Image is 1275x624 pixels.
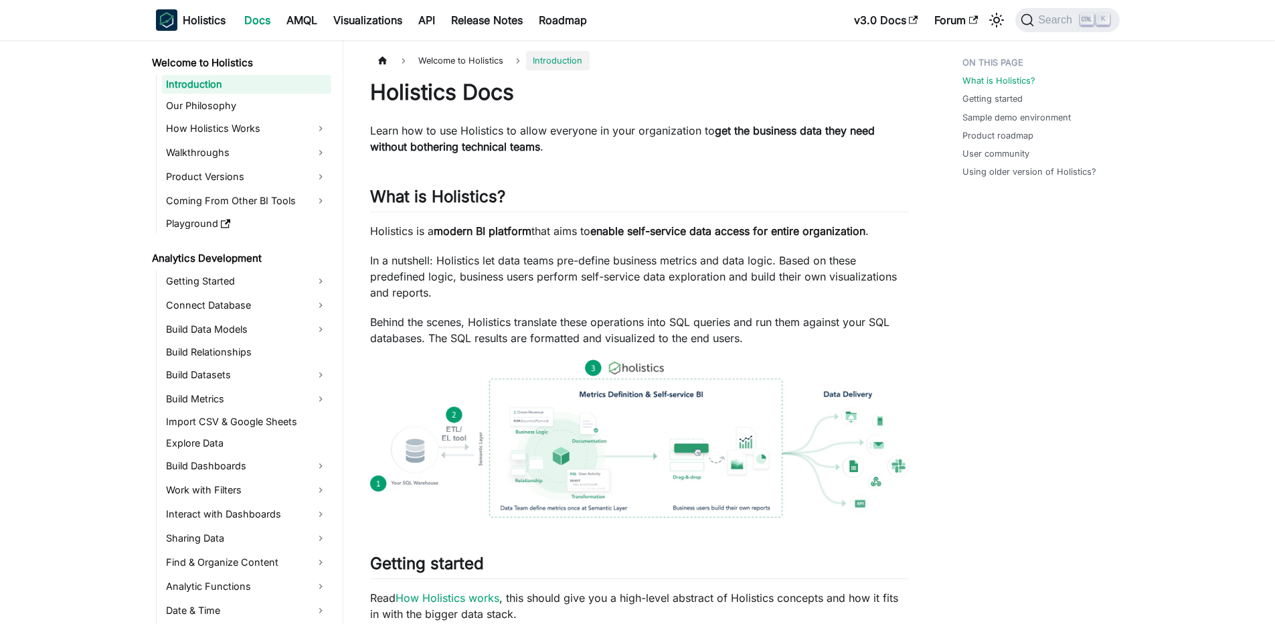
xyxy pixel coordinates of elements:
a: Forum [926,9,986,31]
span: Welcome to Holistics [412,51,510,70]
a: v3.0 Docs [846,9,926,31]
a: Visualizations [325,9,410,31]
a: Product Versions [162,166,331,187]
a: Our Philosophy [162,96,331,115]
a: Build Metrics [162,388,331,410]
span: Introduction [526,51,589,70]
a: Import CSV & Google Sheets [162,412,331,431]
a: Home page [370,51,396,70]
a: Welcome to Holistics [148,54,331,72]
a: How Holistics Works [162,118,331,139]
h2: What is Holistics? [370,187,909,212]
img: How Holistics fits in your Data Stack [370,360,909,518]
nav: Breadcrumbs [370,51,909,70]
a: Build Data Models [162,319,331,340]
a: Work with Filters [162,479,331,501]
a: Product roadmap [962,129,1033,142]
a: Introduction [162,75,331,94]
a: Sharing Data [162,528,331,549]
p: In a nutshell: Holistics let data teams pre-define business metrics and data logic. Based on thes... [370,252,909,301]
a: Getting started [962,92,1023,105]
a: How Holistics works [396,591,499,605]
p: Behind the scenes, Holistics translate these operations into SQL queries and run them against you... [370,314,909,346]
button: Switch between dark and light mode (currently light mode) [986,9,1007,31]
a: Build Relationships [162,343,331,362]
a: Interact with Dashboards [162,503,331,525]
span: Search [1034,14,1080,26]
a: Roadmap [531,9,595,31]
a: Playground [162,214,331,233]
nav: Docs sidebar [143,40,343,624]
a: Analytics Development [148,249,331,268]
p: Learn how to use Holistics to allow everyone in your organization to . [370,123,909,155]
a: Release Notes [443,9,531,31]
a: Build Datasets [162,364,331,386]
a: What is Holistics? [962,74,1035,87]
a: Explore Data [162,434,331,453]
a: HolisticsHolistics [156,9,226,31]
strong: modern BI platform [434,224,531,238]
a: Connect Database [162,295,331,316]
kbd: K [1096,13,1110,25]
a: Using older version of Holistics? [962,165,1096,178]
h2: Getting started [370,554,909,579]
h1: Holistics Docs [370,79,909,106]
a: Date & Time [162,600,331,621]
a: Analytic Functions [162,576,331,597]
a: Coming From Other BI Tools [162,190,331,212]
button: Search (Ctrl+K) [1015,8,1119,32]
p: Holistics is a that aims to . [370,223,909,239]
a: Sample demo environment [962,111,1071,124]
strong: enable self-service data access for entire organization [590,224,865,238]
a: Find & Organize Content [162,552,331,573]
img: Holistics [156,9,177,31]
a: User community [962,147,1029,160]
a: Walkthroughs [162,142,331,163]
b: Holistics [183,12,226,28]
a: Docs [236,9,278,31]
p: Read , this should give you a high-level abstract of Holistics concepts and how it fits in with t... [370,590,909,622]
a: Build Dashboards [162,455,331,477]
a: API [410,9,443,31]
a: Getting Started [162,270,331,292]
a: AMQL [278,9,325,31]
